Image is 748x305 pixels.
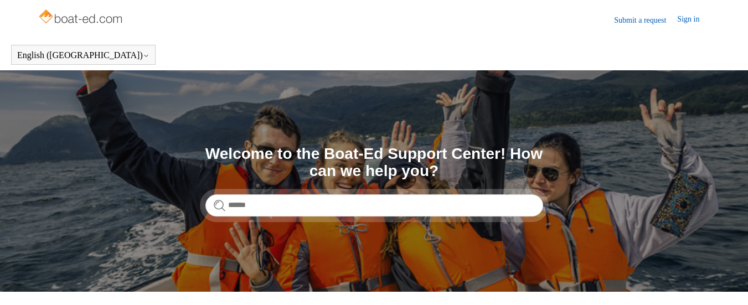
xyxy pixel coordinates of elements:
input: Search [205,194,543,216]
a: Sign in [677,13,710,27]
img: Boat-Ed Help Center home page [38,7,126,29]
h1: Welcome to the Boat-Ed Support Center! How can we help you? [205,146,543,180]
button: English ([GEOGRAPHIC_DATA]) [17,50,149,60]
a: Submit a request [614,14,677,26]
